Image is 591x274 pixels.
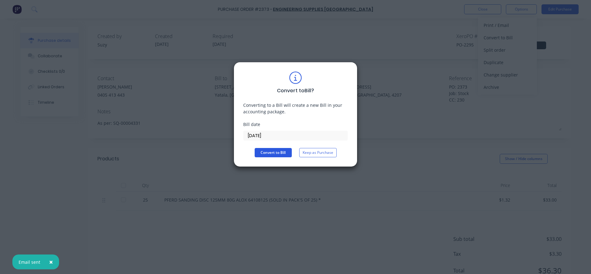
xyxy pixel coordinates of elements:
button: Close [43,254,59,269]
button: Keep as Purchase [299,148,337,157]
div: Convert to Bill ? [277,87,314,94]
span: × [49,258,53,266]
div: Email sent [19,259,40,265]
div: Bill date [243,121,348,128]
div: Converting to a Bill will create a new Bill in your accounting package. [243,102,348,115]
button: Convert to Bill [255,148,292,157]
